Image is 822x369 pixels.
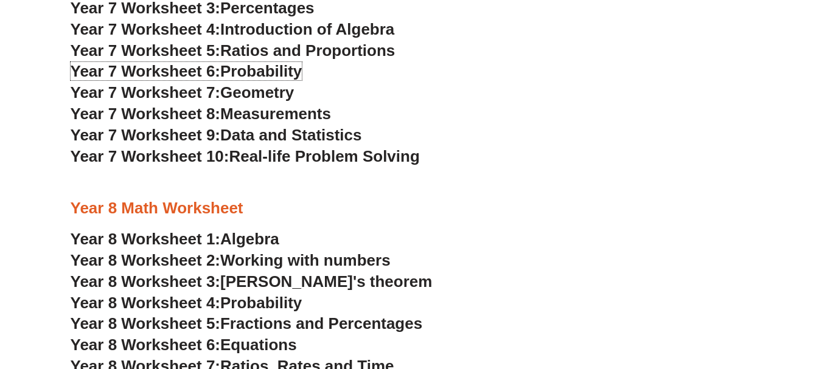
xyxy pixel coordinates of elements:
[71,105,221,123] span: Year 7 Worksheet 8:
[71,230,279,248] a: Year 8 Worksheet 1:Algebra
[220,41,395,60] span: Ratios and Proportions
[220,20,394,38] span: Introduction of Algebra
[220,230,279,248] span: Algebra
[71,20,221,38] span: Year 7 Worksheet 4:
[71,294,221,312] span: Year 8 Worksheet 4:
[71,336,221,354] span: Year 8 Worksheet 6:
[71,62,221,80] span: Year 7 Worksheet 6:
[71,41,395,60] a: Year 7 Worksheet 5:Ratios and Proportions
[71,147,229,165] span: Year 7 Worksheet 10:
[71,314,423,333] a: Year 8 Worksheet 5:Fractions and Percentages
[71,126,221,144] span: Year 7 Worksheet 9:
[220,62,302,80] span: Probability
[220,294,302,312] span: Probability
[71,251,221,269] span: Year 8 Worksheet 2:
[220,336,297,354] span: Equations
[71,105,331,123] a: Year 7 Worksheet 8:Measurements
[71,83,294,102] a: Year 7 Worksheet 7:Geometry
[220,251,391,269] span: Working with numbers
[71,147,420,165] a: Year 7 Worksheet 10:Real-life Problem Solving
[71,126,362,144] a: Year 7 Worksheet 9:Data and Statistics
[71,20,395,38] a: Year 7 Worksheet 4:Introduction of Algebra
[71,314,221,333] span: Year 8 Worksheet 5:
[71,272,221,291] span: Year 8 Worksheet 3:
[229,147,419,165] span: Real-life Problem Solving
[71,251,391,269] a: Year 8 Worksheet 2:Working with numbers
[71,198,752,219] h3: Year 8 Math Worksheet
[619,232,822,369] iframe: Chat Widget
[71,230,221,248] span: Year 8 Worksheet 1:
[71,41,221,60] span: Year 7 Worksheet 5:
[220,272,432,291] span: [PERSON_NAME]'s theorem
[220,314,422,333] span: Fractions and Percentages
[220,83,294,102] span: Geometry
[71,62,302,80] a: Year 7 Worksheet 6:Probability
[71,294,302,312] a: Year 8 Worksheet 4:Probability
[220,126,362,144] span: Data and Statistics
[71,272,433,291] a: Year 8 Worksheet 3:[PERSON_NAME]'s theorem
[71,336,297,354] a: Year 8 Worksheet 6:Equations
[220,105,331,123] span: Measurements
[71,83,221,102] span: Year 7 Worksheet 7:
